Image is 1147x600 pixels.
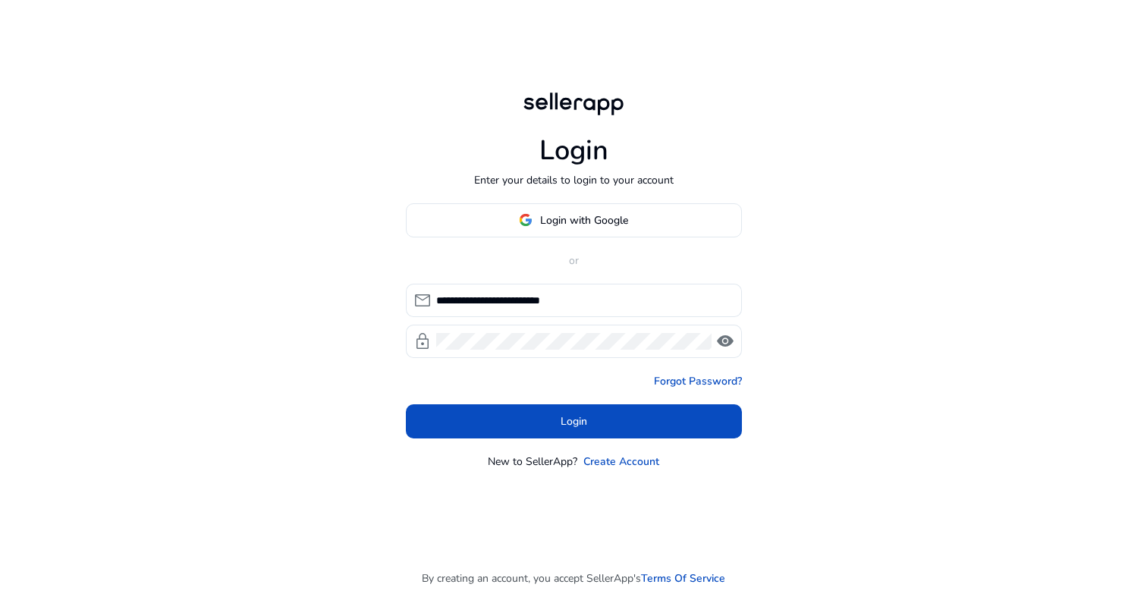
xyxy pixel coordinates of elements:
[474,172,674,188] p: Enter your details to login to your account
[406,404,742,438] button: Login
[413,332,432,350] span: lock
[641,570,725,586] a: Terms Of Service
[716,332,734,350] span: visibility
[583,454,659,470] a: Create Account
[561,413,587,429] span: Login
[488,454,577,470] p: New to SellerApp?
[539,134,608,167] h1: Login
[406,253,742,269] p: or
[654,373,742,389] a: Forgot Password?
[540,212,628,228] span: Login with Google
[413,291,432,309] span: mail
[406,203,742,237] button: Login with Google
[519,213,533,227] img: google-logo.svg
